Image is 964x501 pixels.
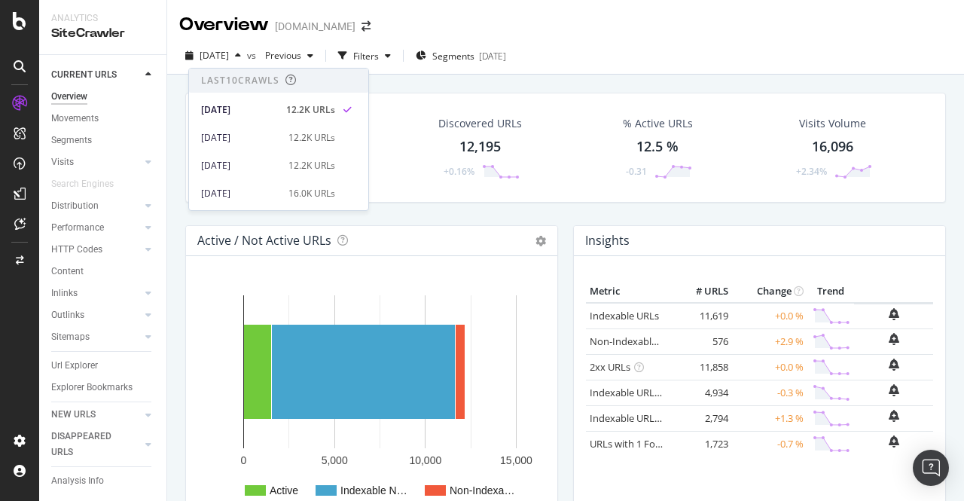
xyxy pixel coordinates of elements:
td: 11,858 [672,354,732,380]
a: 2xx URLs [590,360,630,374]
div: CURRENT URLS [51,67,117,83]
div: [DATE] [201,159,279,173]
div: bell-plus [889,410,899,422]
text: 10,000 [409,454,441,466]
div: arrow-right-arrow-left [361,21,371,32]
div: Last 10 Crawls [201,74,279,87]
div: Inlinks [51,286,78,301]
div: Sitemaps [51,329,90,345]
div: +0.16% [444,165,474,178]
div: bell-plus [889,308,899,320]
div: Movements [51,111,99,127]
div: [DATE] [201,103,277,117]
text: Active [270,484,298,496]
span: Segments [432,50,474,63]
div: Performance [51,220,104,236]
a: Sitemaps [51,329,141,345]
i: Options [535,236,546,246]
text: 5,000 [322,454,348,466]
th: # URLS [672,280,732,303]
div: Filters [353,50,379,63]
a: Segments [51,133,156,148]
td: -0.7 % [732,431,807,457]
span: vs [247,49,259,62]
th: Trend [807,280,854,303]
div: bell-plus [889,333,899,345]
button: Segments[DATE] [410,44,512,68]
td: 1,723 [672,431,732,457]
a: NEW URLS [51,407,141,423]
a: URLs with 1 Follow Inlink [590,437,700,451]
div: bell-plus [889,435,899,448]
a: Indexable URLs [590,309,659,322]
td: 11,619 [672,303,732,329]
a: Distribution [51,198,141,214]
a: HTTP Codes [51,242,141,258]
div: [DOMAIN_NAME] [275,19,355,34]
text: Non-Indexa… [450,484,514,496]
div: 12.5 % [636,137,679,157]
div: 12.2K URLs [288,131,335,145]
a: CURRENT URLS [51,67,141,83]
text: Indexable N… [340,484,407,496]
div: 12,195 [459,137,501,157]
div: DISAPPEARED URLS [51,429,127,460]
div: bell-plus [889,384,899,396]
td: +1.3 % [732,405,807,431]
div: Outlinks [51,307,84,323]
div: % Active URLs [623,116,693,131]
a: DISAPPEARED URLS [51,429,141,460]
a: Non-Indexable URLs [590,335,682,348]
text: 15,000 [500,454,532,466]
h4: Active / Not Active URLs [197,231,331,251]
button: Filters [332,44,397,68]
div: bell-plus [889,359,899,371]
a: Performance [51,220,141,236]
a: Explorer Bookmarks [51,380,156,396]
div: Visits Volume [799,116,866,131]
span: 2025 Aug. 28th [200,49,229,62]
div: +2.34% [796,165,827,178]
td: 576 [672,328,732,354]
div: Analysis Info [51,473,104,489]
div: Overview [51,89,87,105]
a: Url Explorer [51,358,156,374]
div: [DATE] [201,187,279,200]
a: Search Engines [51,176,129,192]
th: Metric [586,280,672,303]
a: Indexable URLs with Bad H1 [590,386,715,399]
div: Analytics [51,12,154,25]
text: 0 [241,454,247,466]
div: Url Explorer [51,358,98,374]
td: +0.0 % [732,303,807,329]
div: 16,096 [812,137,853,157]
td: -0.3 % [732,380,807,405]
div: 16.0K URLs [288,187,335,200]
div: Discovered URLs [438,116,522,131]
div: [DATE] [479,50,506,63]
div: -0.31 [626,165,647,178]
button: [DATE] [179,44,247,68]
div: Visits [51,154,74,170]
td: +0.0 % [732,354,807,380]
div: Explorer Bookmarks [51,380,133,396]
button: Previous [259,44,319,68]
a: Outlinks [51,307,141,323]
div: [DATE] [201,131,279,145]
div: Open Intercom Messenger [913,450,949,486]
a: Indexable URLs with Bad Description [590,411,754,425]
div: HTTP Codes [51,242,102,258]
th: Change [732,280,807,303]
a: Visits [51,154,141,170]
div: Search Engines [51,176,114,192]
div: NEW URLS [51,407,96,423]
div: 12.2K URLs [286,103,335,117]
a: Movements [51,111,156,127]
td: 2,794 [672,405,732,431]
div: 12.2K URLs [288,159,335,173]
span: Previous [259,49,301,62]
h4: Insights [585,231,630,251]
a: Inlinks [51,286,141,301]
div: Segments [51,133,92,148]
a: Overview [51,89,156,105]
